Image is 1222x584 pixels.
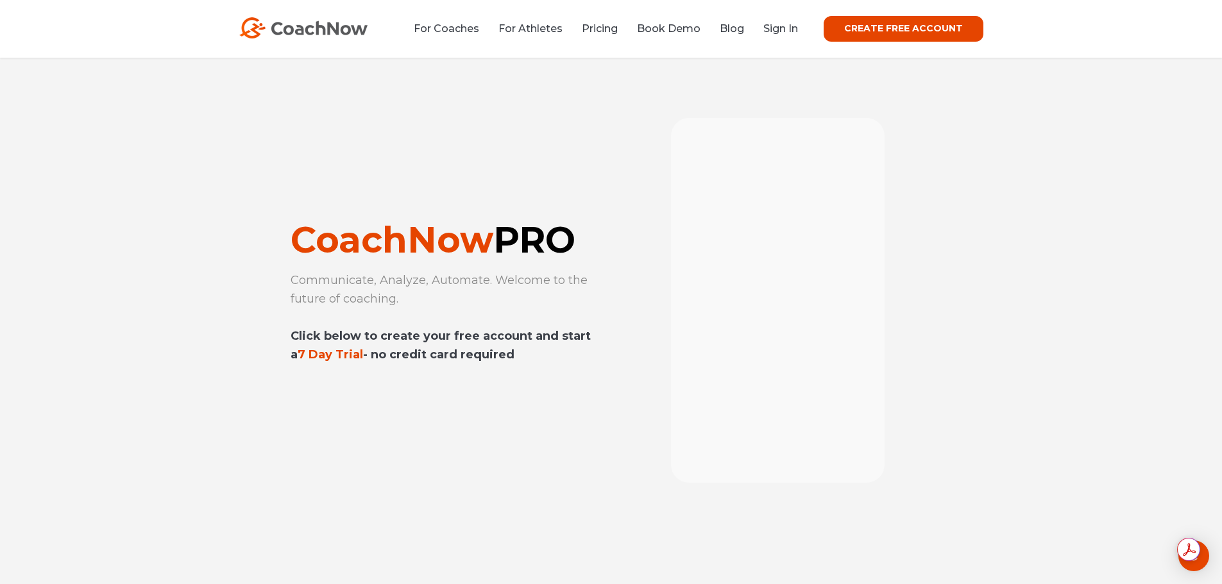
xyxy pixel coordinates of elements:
[291,383,515,417] iframe: Embedded CTA
[582,22,618,35] a: Pricing
[371,347,514,362] span: no credit card required
[763,22,798,35] a: Sign In
[824,16,983,42] a: CREATE FREE ACCOUNT
[239,17,368,38] img: CoachNow Logo
[291,218,575,262] span: CoachNow
[498,22,563,35] a: For Athletes
[363,347,368,362] span: -
[414,22,479,35] a: For Coaches
[291,329,591,362] strong: Click below to create your free account and start a
[493,218,575,262] span: PRO
[298,347,514,362] span: 7 Day Trial
[720,22,744,35] a: Blog
[637,22,700,35] a: Book Demo
[291,271,598,364] p: Communicate, Analyze, Automate. Welcome to the future of coaching.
